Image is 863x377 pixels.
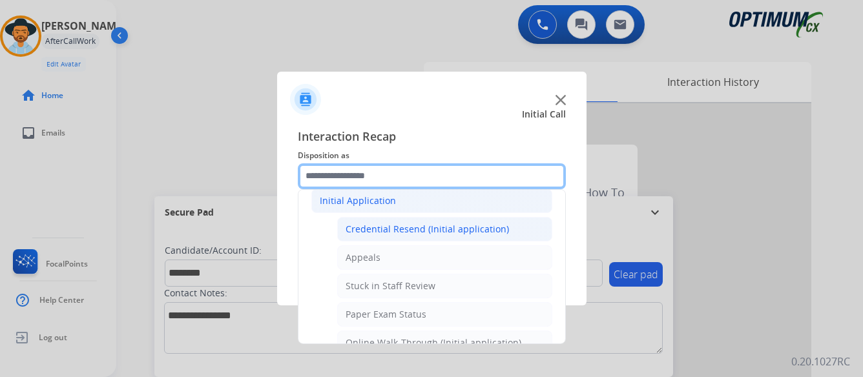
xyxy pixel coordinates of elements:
[290,84,321,115] img: contactIcon
[346,280,435,292] div: Stuck in Staff Review
[346,251,380,264] div: Appeals
[522,108,566,121] span: Initial Call
[298,127,566,148] span: Interaction Recap
[298,148,566,163] span: Disposition as
[346,336,521,349] div: Online Walk-Through (Initial application)
[791,354,850,369] p: 0.20.1027RC
[346,308,426,321] div: Paper Exam Status
[346,223,509,236] div: Credential Resend (Initial application)
[320,194,396,207] div: Initial Application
